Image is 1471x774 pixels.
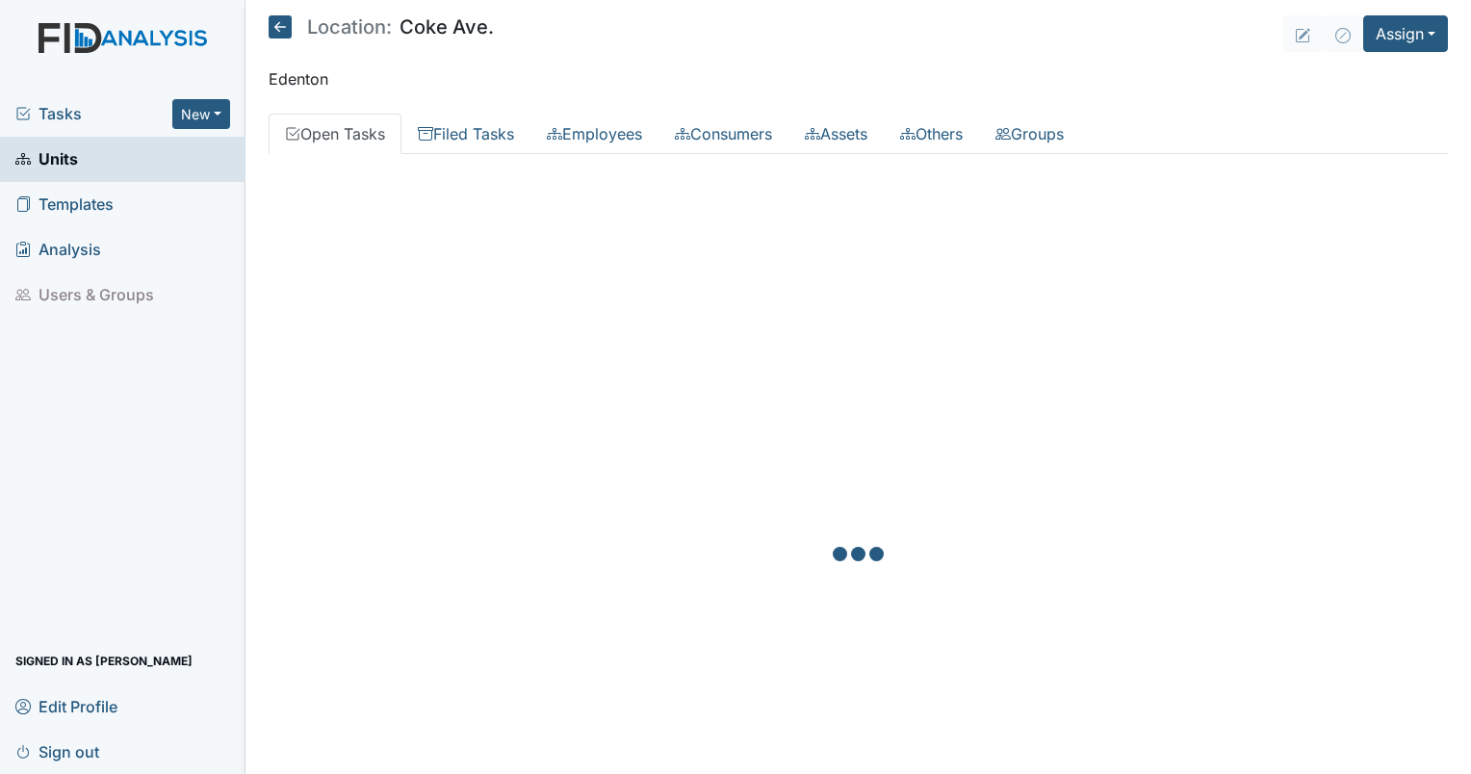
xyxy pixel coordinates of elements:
span: Analysis [15,235,101,265]
button: New [172,99,230,129]
a: Others [884,114,979,154]
a: Groups [979,114,1080,154]
span: Location: [307,17,392,37]
h5: Coke Ave. [269,15,494,39]
span: Sign out [15,736,99,766]
span: Templates [15,190,114,219]
span: Signed in as [PERSON_NAME] [15,646,193,676]
button: Assign [1363,15,1448,52]
span: Edit Profile [15,691,117,721]
a: Open Tasks [269,114,401,154]
a: Tasks [15,102,172,125]
p: Edenton [269,67,1448,90]
a: Consumers [658,114,788,154]
span: Units [15,144,78,174]
a: Filed Tasks [401,114,530,154]
a: Assets [788,114,884,154]
a: Employees [530,114,658,154]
